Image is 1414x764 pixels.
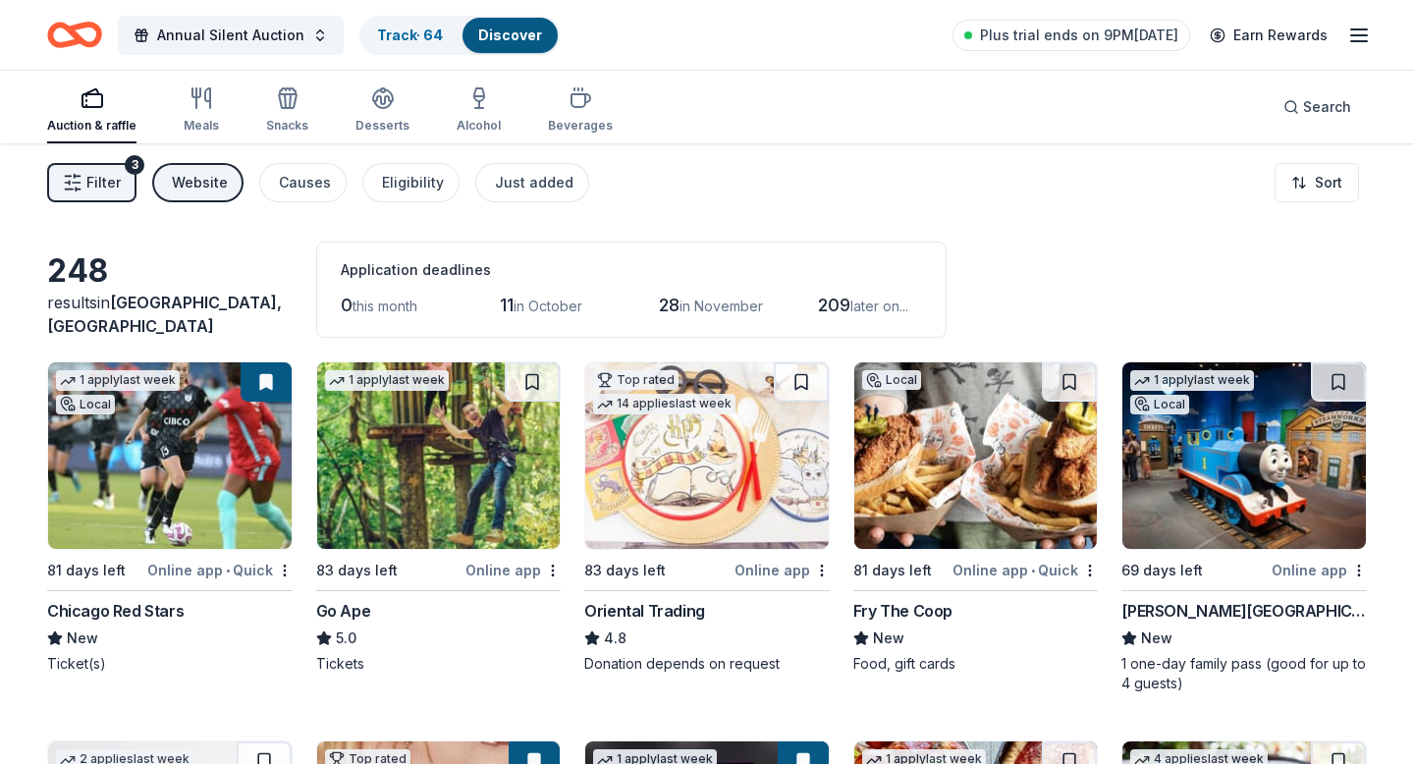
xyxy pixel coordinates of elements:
[341,258,922,282] div: Application deadlines
[47,559,126,582] div: 81 days left
[1130,370,1254,391] div: 1 apply last week
[316,599,371,623] div: Go Ape
[47,293,282,336] span: in
[1275,163,1359,202] button: Sort
[47,118,136,134] div: Auction & raffle
[279,171,331,194] div: Causes
[593,394,735,414] div: 14 applies last week
[478,27,542,43] a: Discover
[500,295,514,315] span: 11
[382,171,444,194] div: Eligibility
[172,171,228,194] div: Website
[362,163,460,202] button: Eligibility
[47,361,293,674] a: Image for Chicago Red Stars1 applylast weekLocal81 days leftOnline app•QuickChicago Red StarsNewT...
[952,20,1190,51] a: Plus trial ends on 9PM[DATE]
[47,654,293,674] div: Ticket(s)
[853,361,1099,674] a: Image for Fry The CoopLocal81 days leftOnline app•QuickFry The CoopNewFood, gift cards
[853,599,952,623] div: Fry The Coop
[457,79,501,143] button: Alcohol
[1031,563,1035,578] span: •
[184,118,219,134] div: Meals
[952,558,1098,582] div: Online app Quick
[48,362,292,549] img: Image for Chicago Red Stars
[359,16,560,55] button: Track· 64Discover
[850,298,908,314] span: later on...
[1198,18,1339,53] a: Earn Rewards
[157,24,304,47] span: Annual Silent Auction
[873,627,904,650] span: New
[548,79,613,143] button: Beverages
[1315,171,1342,194] span: Sort
[584,599,705,623] div: Oriental Trading
[584,654,830,674] div: Donation depends on request
[47,163,136,202] button: Filter3
[355,118,409,134] div: Desserts
[355,79,409,143] button: Desserts
[353,298,417,314] span: this month
[316,361,562,674] a: Image for Go Ape1 applylast week83 days leftOnline appGo Ape5.0Tickets
[548,118,613,134] div: Beverages
[818,295,850,315] span: 209
[734,558,830,582] div: Online app
[584,559,666,582] div: 83 days left
[118,16,344,55] button: Annual Silent Auction
[125,155,144,175] div: 3
[226,563,230,578] span: •
[1268,87,1367,127] button: Search
[316,654,562,674] div: Tickets
[604,627,626,650] span: 4.8
[1122,362,1366,549] img: Image for Kohl Children's Museum
[862,370,921,390] div: Local
[377,27,443,43] a: Track· 64
[67,627,98,650] span: New
[316,559,398,582] div: 83 days left
[325,370,449,391] div: 1 apply last week
[336,627,356,650] span: 5.0
[853,654,1099,674] div: Food, gift cards
[1130,395,1189,414] div: Local
[266,79,308,143] button: Snacks
[853,559,932,582] div: 81 days left
[47,12,102,58] a: Home
[47,291,293,338] div: results
[1121,559,1203,582] div: 69 days left
[1121,361,1367,693] a: Image for Kohl Children's Museum1 applylast weekLocal69 days leftOnline app[PERSON_NAME][GEOGRAPH...
[86,171,121,194] span: Filter
[593,370,679,390] div: Top rated
[47,293,282,336] span: [GEOGRAPHIC_DATA], [GEOGRAPHIC_DATA]
[47,251,293,291] div: 248
[680,298,763,314] span: in November
[1121,654,1367,693] div: 1 one-day family pass (good for up to 4 guests)
[514,298,582,314] span: in October
[1272,558,1367,582] div: Online app
[495,171,573,194] div: Just added
[266,118,308,134] div: Snacks
[980,24,1178,47] span: Plus trial ends on 9PM[DATE]
[584,361,830,674] a: Image for Oriental TradingTop rated14 applieslast week83 days leftOnline appOriental Trading4.8Do...
[259,163,347,202] button: Causes
[475,163,589,202] button: Just added
[457,118,501,134] div: Alcohol
[147,558,293,582] div: Online app Quick
[1141,627,1172,650] span: New
[341,295,353,315] span: 0
[152,163,244,202] button: Website
[47,599,184,623] div: Chicago Red Stars
[1303,95,1351,119] span: Search
[56,395,115,414] div: Local
[47,79,136,143] button: Auction & raffle
[184,79,219,143] button: Meals
[465,558,561,582] div: Online app
[585,362,829,549] img: Image for Oriental Trading
[317,362,561,549] img: Image for Go Ape
[56,370,180,391] div: 1 apply last week
[659,295,680,315] span: 28
[854,362,1098,549] img: Image for Fry The Coop
[1121,599,1367,623] div: [PERSON_NAME][GEOGRAPHIC_DATA]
